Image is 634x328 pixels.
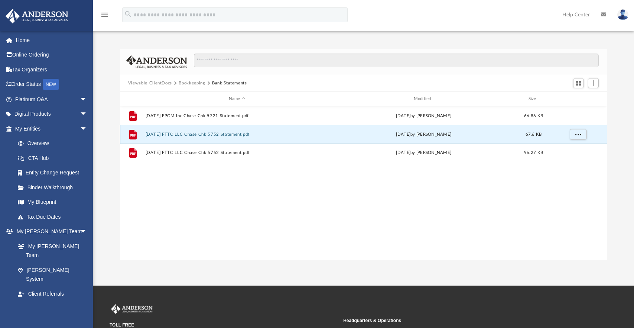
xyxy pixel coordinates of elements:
div: Modified [332,96,515,102]
input: Search files and folders [194,54,599,68]
span: 96.27 KB [524,151,543,155]
button: Switch to Grid View [573,78,584,89]
div: grid [120,106,607,260]
button: Add [588,78,599,89]
a: Online Ordering [5,48,98,62]
a: Home [5,33,98,48]
button: More options [569,129,586,140]
a: Tax Organizers [5,62,98,77]
div: id [552,96,604,102]
span: [DATE] [396,151,410,155]
a: menu [100,14,109,19]
div: by [PERSON_NAME] [332,149,516,156]
a: My Documentsarrow_drop_down [5,301,95,316]
i: search [124,10,132,18]
a: Overview [10,136,98,151]
button: Viewable-ClientDocs [128,80,172,87]
img: User Pic [617,9,628,20]
button: [DATE] FTTC LLC Chase Chk 5752 Statement.pdf [145,150,329,155]
span: arrow_drop_down [80,107,95,122]
a: My [PERSON_NAME] Teamarrow_drop_down [5,224,95,239]
div: Size [518,96,548,102]
button: Bank Statements [212,80,247,87]
button: [DATE] FPCM Inc Chase Chk 5721 Statement.pdf [145,113,329,118]
div: [DATE] by [PERSON_NAME] [332,113,516,119]
span: 67.6 KB [525,132,542,136]
a: Binder Walkthrough [10,180,98,195]
div: id [123,96,142,102]
i: menu [100,10,109,19]
a: [PERSON_NAME] System [10,263,95,286]
a: Entity Change Request [10,165,98,180]
a: Digital Productsarrow_drop_down [5,107,98,122]
a: My [PERSON_NAME] Team [10,239,91,263]
div: NEW [43,79,59,90]
a: My Entitiesarrow_drop_down [5,121,98,136]
a: Tax Due Dates [10,209,98,224]
span: arrow_drop_down [80,121,95,136]
span: 66.86 KB [524,114,543,118]
a: Platinum Q&Aarrow_drop_down [5,92,98,107]
img: Anderson Advisors Platinum Portal [110,304,154,314]
span: arrow_drop_down [80,224,95,239]
img: Anderson Advisors Platinum Portal [3,9,71,23]
button: Bookkeeping [179,80,205,87]
div: [DATE] by [PERSON_NAME] [332,131,516,138]
a: Client Referrals [10,286,95,301]
a: Order StatusNEW [5,77,98,92]
a: CTA Hub [10,151,98,165]
button: [DATE] FTTC LLC Chase Chk 5752 Statement.pdf [145,132,329,137]
small: Headquarters & Operations [343,317,572,324]
div: Name [145,96,328,102]
a: My Blueprint [10,195,95,210]
span: arrow_drop_down [80,92,95,107]
span: arrow_drop_down [80,301,95,316]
